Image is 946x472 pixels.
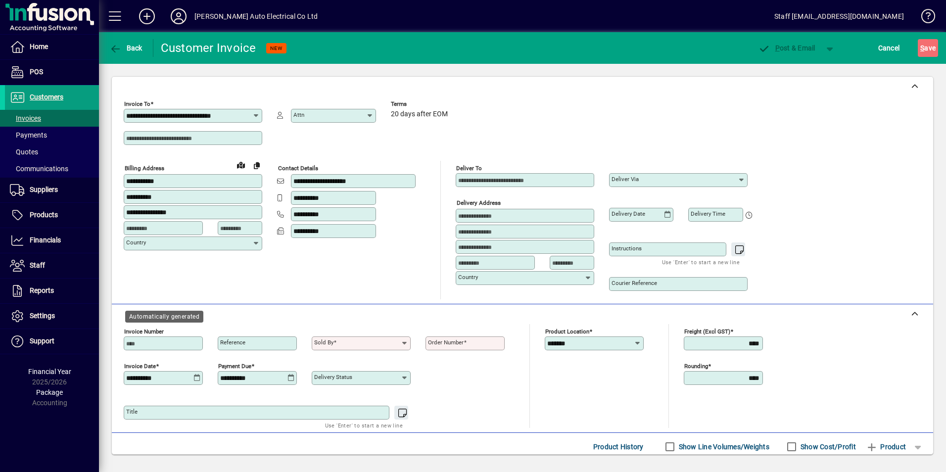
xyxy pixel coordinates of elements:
button: Back [107,39,145,57]
button: Product History [589,438,648,456]
mat-label: Delivery status [314,374,352,380]
mat-label: Delivery date [612,210,645,217]
span: Reports [30,286,54,294]
label: Show Line Volumes/Weights [677,442,769,452]
mat-label: Title [126,408,138,415]
button: Product [861,438,911,456]
mat-label: Payment due [218,363,251,370]
a: Staff [5,253,99,278]
div: Automatically generated [125,311,203,323]
mat-label: Courier Reference [612,280,657,286]
button: Post & Email [753,39,820,57]
span: Payments [10,131,47,139]
span: Terms [391,101,450,107]
mat-label: Country [126,239,146,246]
mat-label: Attn [293,111,304,118]
mat-label: Deliver via [612,176,639,183]
span: NEW [270,45,283,51]
mat-label: Invoice date [124,363,156,370]
span: Products [30,211,58,219]
button: Save [918,39,938,57]
span: Product [866,439,906,455]
button: Add [131,7,163,25]
a: Invoices [5,110,99,127]
span: Financials [30,236,61,244]
mat-label: Country [458,274,478,281]
a: Products [5,203,99,228]
span: Suppliers [30,186,58,193]
a: Payments [5,127,99,143]
mat-label: Rounding [684,363,708,370]
span: Communications [10,165,68,173]
span: Settings [30,312,55,320]
span: Package [36,388,63,396]
span: Staff [30,261,45,269]
a: POS [5,60,99,85]
span: Cancel [878,40,900,56]
span: POS [30,68,43,76]
div: [PERSON_NAME] Auto Electrical Co Ltd [194,8,318,24]
button: Copy to Delivery address [249,157,265,173]
a: Support [5,329,99,354]
span: Invoices [10,114,41,122]
button: Cancel [876,39,902,57]
a: Knowledge Base [914,2,934,34]
span: ost & Email [758,44,815,52]
span: Customers [30,93,63,101]
span: S [920,44,924,52]
span: Product History [593,439,644,455]
mat-label: Deliver To [456,165,482,172]
mat-hint: Use 'Enter' to start a new line [325,420,403,431]
mat-hint: Use 'Enter' to start a new line [662,256,740,268]
a: Reports [5,279,99,303]
span: Back [109,44,142,52]
span: Home [30,43,48,50]
span: Quotes [10,148,38,156]
a: Communications [5,160,99,177]
span: Support [30,337,54,345]
span: Financial Year [28,368,71,376]
button: Profile [163,7,194,25]
mat-label: Invoice number [124,328,164,335]
a: Suppliers [5,178,99,202]
a: Home [5,35,99,59]
label: Show Cost/Profit [799,442,856,452]
mat-label: Reference [220,339,245,346]
mat-label: Instructions [612,245,642,252]
span: ave [920,40,936,56]
a: Settings [5,304,99,329]
a: Quotes [5,143,99,160]
mat-label: Freight (excl GST) [684,328,730,335]
mat-label: Delivery time [691,210,725,217]
app-page-header-button: Back [99,39,153,57]
mat-label: Order number [428,339,464,346]
span: P [775,44,780,52]
mat-label: Sold by [314,339,333,346]
mat-label: Invoice To [124,100,150,107]
a: Financials [5,228,99,253]
div: Staff [EMAIL_ADDRESS][DOMAIN_NAME] [774,8,904,24]
span: 20 days after EOM [391,110,448,118]
mat-label: Product location [545,328,589,335]
a: View on map [233,157,249,173]
div: Customer Invoice [161,40,256,56]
